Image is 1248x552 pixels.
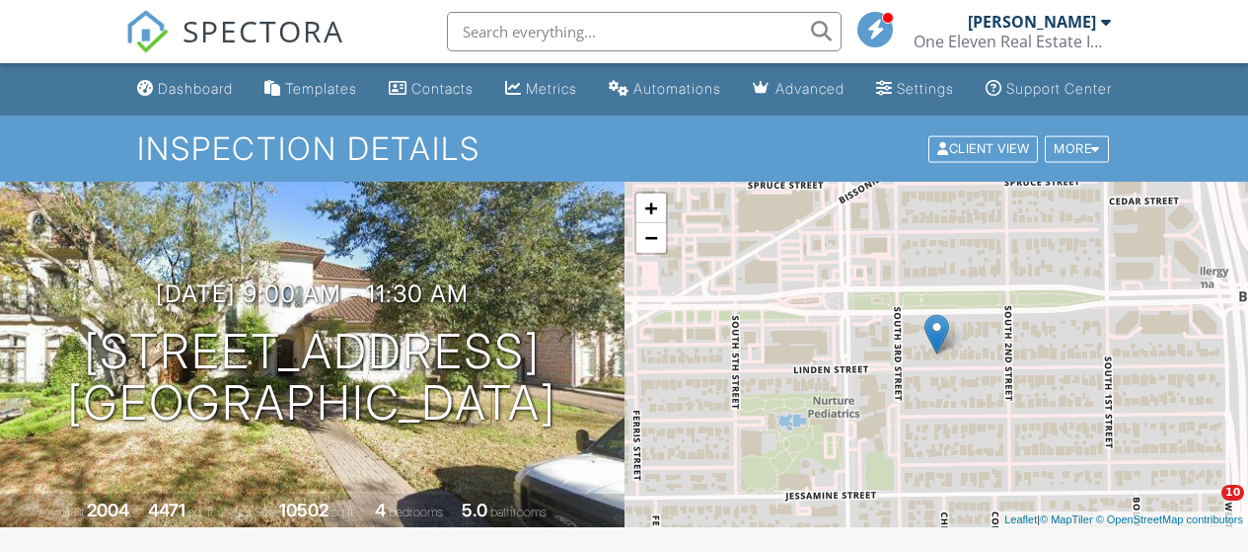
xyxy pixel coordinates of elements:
div: [PERSON_NAME] [968,12,1096,32]
a: Zoom out [636,223,666,253]
span: bedrooms [389,505,443,519]
div: 5.0 [462,500,487,520]
a: SPECTORA [125,27,344,68]
div: Settings [897,80,954,97]
div: 10502 [279,500,329,520]
h1: [STREET_ADDRESS] [GEOGRAPHIC_DATA] [67,326,556,431]
div: Advanced [775,80,844,97]
div: Automations [633,80,721,97]
a: Dashboard [129,71,241,108]
div: 2004 [87,500,129,520]
a: Support Center [978,71,1120,108]
span: sq. ft. [188,505,216,519]
a: Metrics [497,71,585,108]
a: Templates [257,71,365,108]
div: Contacts [411,80,474,97]
div: 4 [375,500,386,520]
div: Metrics [526,80,577,97]
span: Built [62,505,84,519]
img: The Best Home Inspection Software - Spectora [125,10,169,53]
a: © OpenStreetMap contributors [1096,513,1243,525]
a: Contacts [381,71,481,108]
a: Leaflet [1004,513,1037,525]
span: bathrooms [490,505,547,519]
span: 10 [1221,485,1244,501]
span: sq.ft. [331,505,356,519]
div: Support Center [1006,80,1112,97]
div: More [1045,135,1109,162]
div: One Eleven Real Estate Inspections [914,32,1111,51]
a: Zoom in [636,194,666,223]
h1: Inspection Details [137,131,1110,166]
a: Automations (Basic) [601,71,729,108]
a: © MapTiler [1040,513,1093,525]
h3: [DATE] 9:00 am - 11:30 am [156,280,469,307]
input: Search everything... [447,12,842,51]
iframe: Intercom live chat [1181,485,1228,532]
span: SPECTORA [183,10,344,51]
div: Client View [928,135,1038,162]
span: Lot Size [235,505,276,519]
div: Templates [285,80,357,97]
div: | [999,512,1248,528]
a: Client View [926,140,1043,155]
div: Dashboard [158,80,233,97]
div: 4471 [148,500,185,520]
a: Advanced [745,71,852,108]
a: Settings [868,71,962,108]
